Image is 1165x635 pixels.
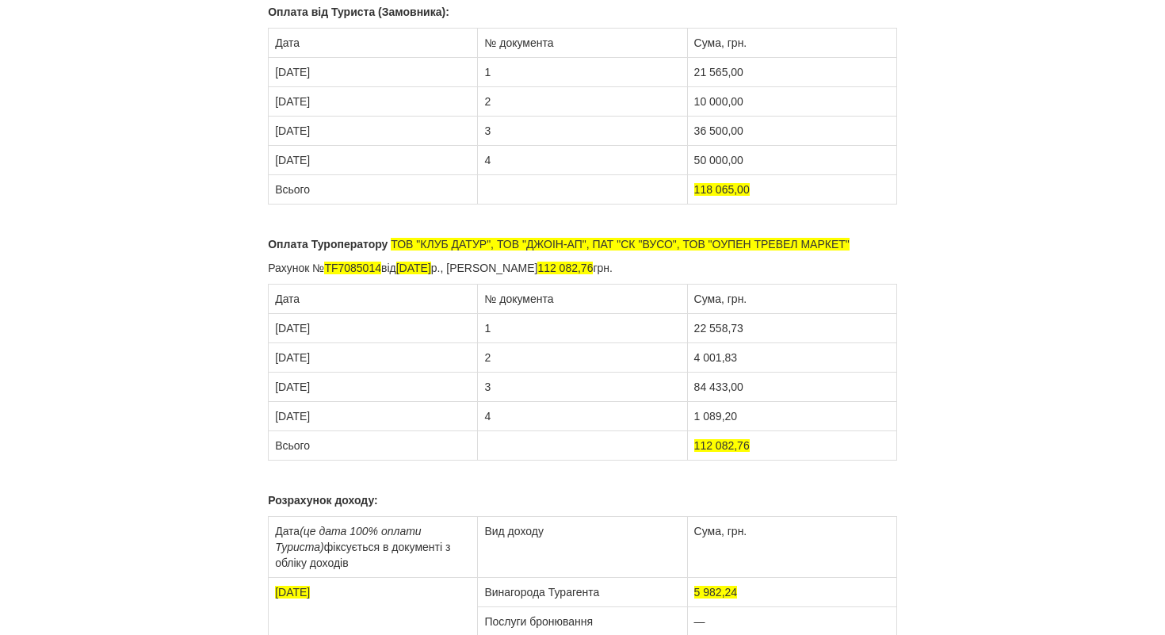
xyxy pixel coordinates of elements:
[269,175,478,205] td: Всього
[324,262,381,274] span: TF7085014
[396,262,431,274] span: [DATE]
[269,431,478,461] td: Всього
[478,29,687,58] td: № документа
[478,578,687,607] td: Винагорода Турагента
[269,517,478,578] td: Дата фіксується в документі з обліку доходів
[269,58,478,87] td: [DATE]
[687,58,896,87] td: 21 565,00
[478,146,687,175] td: 4
[694,586,738,599] span: 5 982,24
[269,343,478,373] td: [DATE]
[694,183,750,196] span: 118 065,00
[687,373,896,402] td: 84 433,00
[687,87,896,117] td: 10 000,00
[268,494,378,507] b: Розрахунок доходу:
[269,402,478,431] td: [DATE]
[478,343,687,373] td: 2
[268,260,897,276] p: Рахунок № від р., [PERSON_NAME] грн.
[268,238,388,251] b: Оплата Туроператору
[687,343,896,373] td: 4 001,83
[391,238,850,251] span: ТОВ "КЛУБ ДАТУР", ТОВ "ДЖОІН-АП", ПАТ "СК "ВУСО", ТОВ "ОУПЕН ТРЕВЕЛ МАРКЕТ"
[687,285,896,314] td: Сума, грн.
[269,87,478,117] td: [DATE]
[478,58,687,87] td: 1
[269,285,478,314] td: Дата
[478,117,687,146] td: 3
[537,262,593,274] span: 112 082,76
[275,525,421,553] i: (це дата 100% оплати Туриста)
[478,285,687,314] td: № документа
[687,29,896,58] td: Сума, грн.
[269,146,478,175] td: [DATE]
[687,117,896,146] td: 36 500,00
[269,117,478,146] td: [DATE]
[275,586,310,599] span: [DATE]
[478,87,687,117] td: 2
[687,517,896,578] td: Сума, грн.
[478,314,687,343] td: 1
[478,517,687,578] td: Вид доходу
[687,146,896,175] td: 50 000,00
[687,402,896,431] td: 1 089,20
[694,439,750,452] span: 112 082,76
[478,402,687,431] td: 4
[269,314,478,343] td: [DATE]
[687,314,896,343] td: 22 558,73
[269,29,478,58] td: Дата
[269,373,478,402] td: [DATE]
[268,6,449,18] b: Оплата від Туриста (Замовника):
[478,373,687,402] td: 3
